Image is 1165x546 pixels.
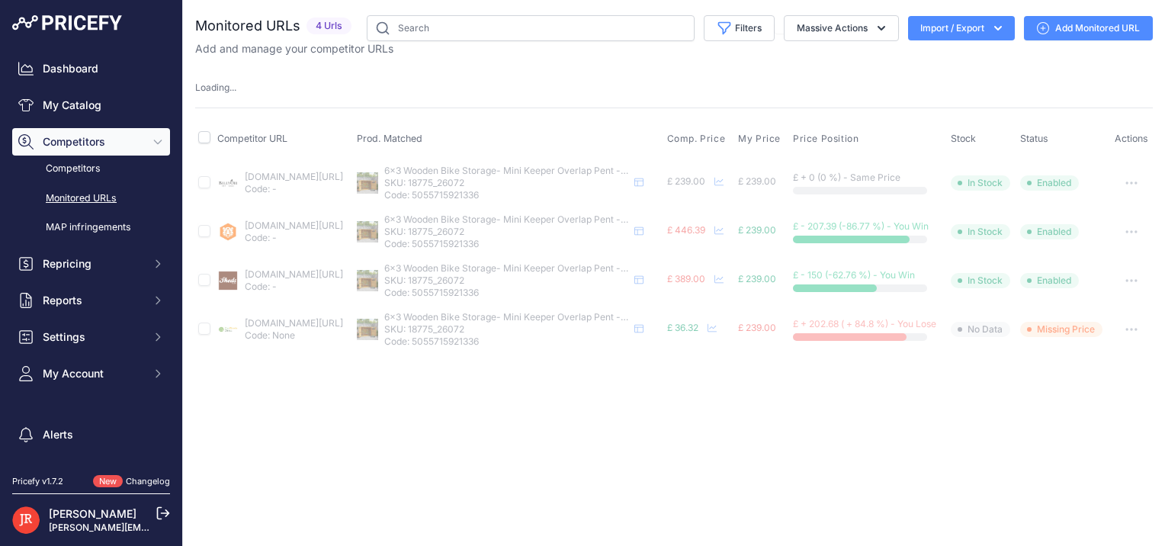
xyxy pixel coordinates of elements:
[245,317,343,329] a: [DOMAIN_NAME][URL]
[793,133,859,145] span: Price Position
[667,224,705,236] span: £ 446.39
[245,281,343,293] p: Code: -
[951,224,1010,239] span: In Stock
[793,269,915,281] span: £ - 150 (-62.76 %) - You Win
[12,323,170,351] button: Settings
[1115,133,1148,144] span: Actions
[43,256,143,271] span: Repricing
[667,273,705,284] span: £ 389.00
[738,322,776,333] span: £ 239.00
[43,366,143,381] span: My Account
[12,185,170,212] a: Monitored URLs
[49,507,136,520] a: [PERSON_NAME]
[738,175,776,187] span: £ 239.00
[793,220,929,232] span: £ - 207.39 (-86.77 %) - You Win
[793,318,936,329] span: £ + 202.68 ( + 84.8 %) - You Lose
[43,329,143,345] span: Settings
[245,329,343,342] p: Code: None
[951,273,1010,288] span: In Stock
[1020,273,1079,288] span: Enabled
[12,214,170,241] a: MAP infringements
[704,15,775,41] button: Filters
[1020,133,1048,144] span: Status
[667,175,705,187] span: £ 239.00
[951,322,1010,337] span: No Data
[49,522,359,533] a: [PERSON_NAME][EMAIL_ADDRESS][PERSON_NAME][DOMAIN_NAME]
[367,15,695,41] input: Search
[738,133,784,145] button: My Price
[12,55,170,82] a: Dashboard
[126,476,170,487] a: Changelog
[12,92,170,119] a: My Catalog
[384,165,764,176] span: 6x3 Wooden Bike Storage- Mini Keeper Overlap Pent - BillyOh - 6x3 Overlap Pent Store
[384,214,764,225] span: 6x3 Wooden Bike Storage- Mini Keeper Overlap Pent - BillyOh - 6x3 Overlap Pent Store
[384,323,628,336] p: SKU: 18775_26072
[195,82,236,93] span: Loading
[951,175,1010,191] span: In Stock
[12,156,170,182] a: Competitors
[245,171,343,182] a: [DOMAIN_NAME][URL]
[784,15,899,41] button: Massive Actions
[12,250,170,278] button: Repricing
[229,82,236,93] span: ...
[12,15,122,31] img: Pricefy Logo
[384,287,628,299] p: Code: 5055715921336
[12,475,63,488] div: Pricefy v1.7.2
[793,133,862,145] button: Price Position
[738,224,776,236] span: £ 239.00
[306,18,351,35] span: 4 Urls
[738,133,781,145] span: My Price
[12,287,170,314] button: Reports
[195,41,393,56] p: Add and manage your competitor URLs
[667,322,698,333] span: £ 36.32
[793,172,900,183] span: £ + 0 (0 %) - Same Price
[384,238,628,250] p: Code: 5055715921336
[12,360,170,387] button: My Account
[1020,224,1079,239] span: Enabled
[245,268,343,280] a: [DOMAIN_NAME][URL]
[384,311,764,323] span: 6x3 Wooden Bike Storage- Mini Keeper Overlap Pent - BillyOh - 6x3 Overlap Pent Store
[1020,175,1079,191] span: Enabled
[384,189,628,201] p: Code: 5055715921336
[357,133,422,144] span: Prod. Matched
[384,275,628,287] p: SKU: 18775_26072
[43,293,143,308] span: Reports
[217,133,287,144] span: Competitor URL
[245,232,343,244] p: Code: -
[1020,322,1102,337] span: Missing Price
[384,262,764,274] span: 6x3 Wooden Bike Storage- Mini Keeper Overlap Pent - BillyOh - 6x3 Overlap Pent Store
[384,177,628,189] p: SKU: 18775_26072
[908,16,1015,40] button: Import / Export
[245,220,343,231] a: [DOMAIN_NAME][URL]
[245,183,343,195] p: Code: -
[667,133,726,145] span: Comp. Price
[12,421,170,448] a: Alerts
[738,273,776,284] span: £ 239.00
[12,55,170,506] nav: Sidebar
[384,336,628,348] p: Code: 5055715921336
[93,475,123,488] span: New
[667,133,729,145] button: Comp. Price
[951,133,976,144] span: Stock
[384,226,628,238] p: SKU: 18775_26072
[195,15,300,37] h2: Monitored URLs
[12,128,170,156] button: Competitors
[43,134,143,149] span: Competitors
[1024,16,1153,40] a: Add Monitored URL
